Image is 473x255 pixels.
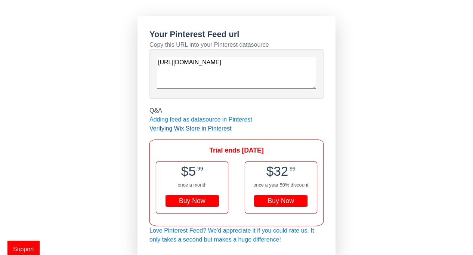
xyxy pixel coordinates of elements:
div: Buy Now [254,195,307,207]
div: once a year 50% discount [245,181,317,188]
div: Your Pinterest Feed url [149,28,324,40]
span: $32 [266,164,288,178]
a: Love Pinterest Feed? We'd appreciate it if you could rate us. It only takes a second but makes a ... [149,227,314,243]
span: $5 [181,164,196,178]
div: Trial ends [DATE] [156,145,317,155]
a: Adding feed as datasource in Pinterest [149,116,252,123]
div: Copy this URL into your Pinterest datasource [149,40,324,49]
span: .99 [196,166,203,172]
div: Buy Now [166,195,219,207]
div: once a month [156,181,228,188]
a: Verifying Wix Store in Pinterest [149,125,232,132]
div: Q&A [149,106,324,115]
span: .99 [288,166,296,172]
